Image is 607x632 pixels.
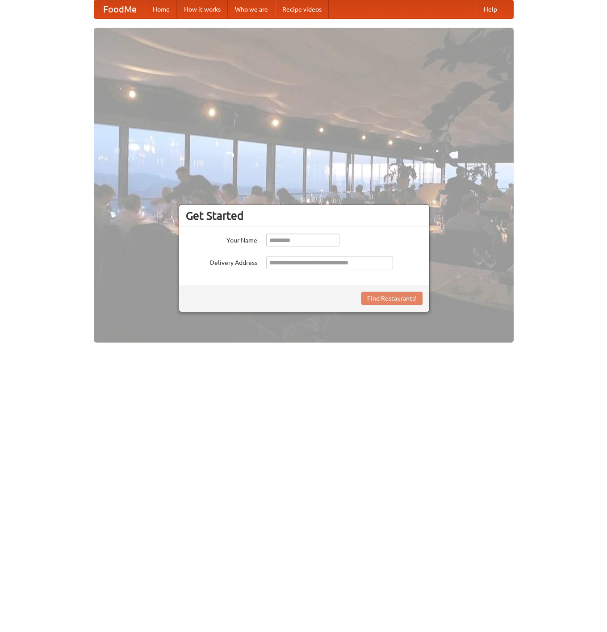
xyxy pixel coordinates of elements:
[275,0,329,18] a: Recipe videos
[177,0,228,18] a: How it works
[361,292,423,305] button: Find Restaurants!
[186,256,257,267] label: Delivery Address
[477,0,504,18] a: Help
[94,0,146,18] a: FoodMe
[186,209,423,222] h3: Get Started
[228,0,275,18] a: Who we are
[186,234,257,245] label: Your Name
[146,0,177,18] a: Home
